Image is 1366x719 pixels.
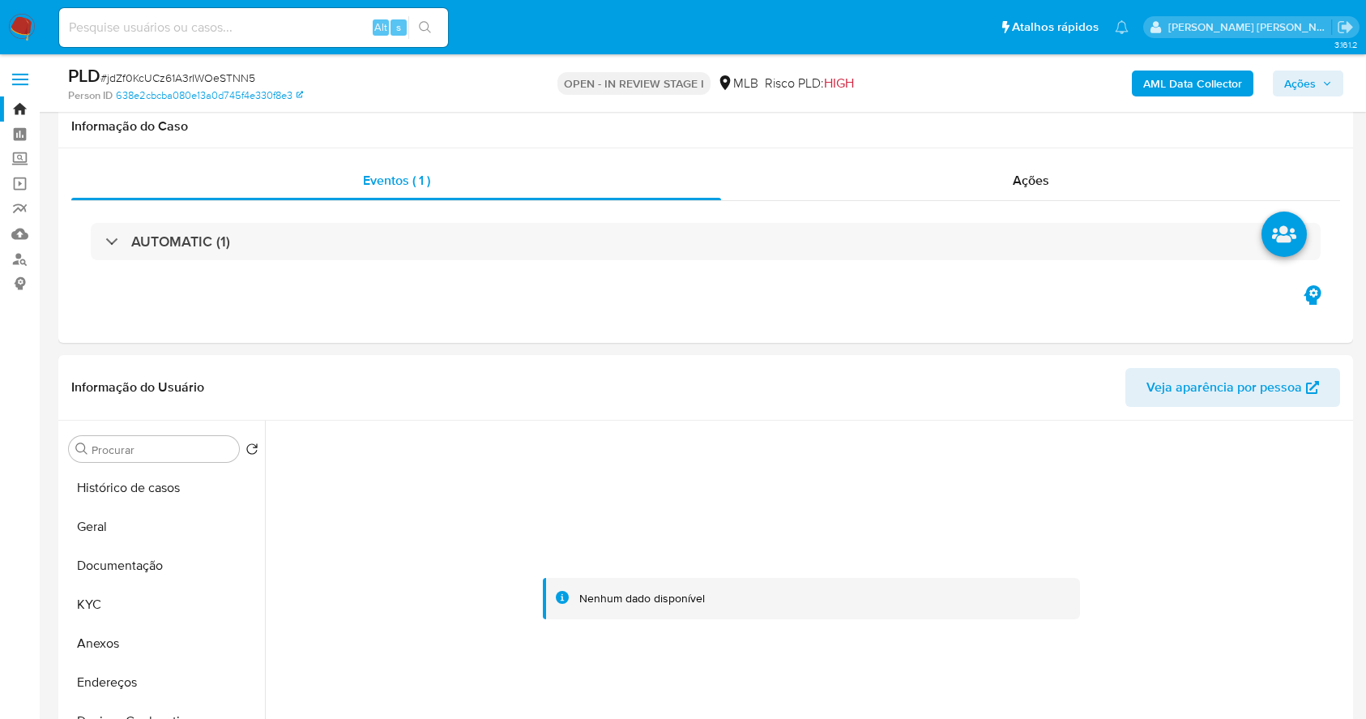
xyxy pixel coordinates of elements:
[245,443,258,460] button: Retornar ao pedido padrão
[1125,368,1340,407] button: Veja aparência por pessoa
[71,118,1340,135] h1: Informação do Caso
[62,624,265,663] button: Anexos
[1146,368,1302,407] span: Veja aparência por pessoa
[363,171,430,190] span: Eventos ( 1 )
[62,585,265,624] button: KYC
[1273,71,1343,96] button: Ações
[62,546,265,585] button: Documentação
[374,19,387,35] span: Alt
[116,88,303,103] a: 638e2cbcba080e13a0d745f4e330f8e3
[396,19,401,35] span: s
[1132,71,1253,96] button: AML Data Collector
[1012,19,1099,36] span: Atalhos rápidos
[91,223,1321,260] div: AUTOMATIC (1)
[557,72,711,95] p: OPEN - IN REVIEW STAGE I
[92,443,233,457] input: Procurar
[68,62,100,88] b: PLD
[717,75,758,92] div: MLB
[62,663,265,702] button: Endereços
[100,70,255,86] span: # jdZf0KcUCz61A3rIWOeSTNN5
[1115,20,1129,34] a: Notificações
[824,74,854,92] span: HIGH
[75,443,88,456] button: Procurar
[62,507,265,546] button: Geral
[408,16,442,39] button: search-icon
[1013,171,1049,190] span: Ações
[1337,19,1354,36] a: Sair
[1168,19,1332,35] p: carla.siqueira@mercadolivre.com
[1143,71,1242,96] b: AML Data Collector
[71,379,204,396] h1: Informação do Usuário
[131,233,230,250] h3: AUTOMATIC (1)
[68,88,113,103] b: Person ID
[59,17,448,38] input: Pesquise usuários ou casos...
[62,469,265,507] button: Histórico de casos
[765,75,854,92] span: Risco PLD:
[1284,71,1316,96] span: Ações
